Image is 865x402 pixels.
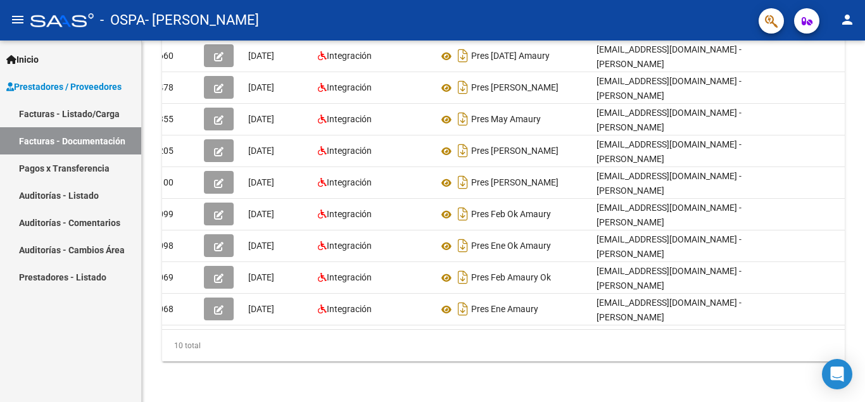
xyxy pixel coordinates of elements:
[455,236,471,256] i: Descargar documento
[248,146,274,156] span: [DATE]
[471,146,559,156] span: Pres [PERSON_NAME]
[471,115,541,125] span: Pres May Amaury
[455,172,471,192] i: Descargar documento
[248,114,274,124] span: [DATE]
[327,272,372,282] span: Integración
[597,76,742,101] span: [EMAIL_ADDRESS][DOMAIN_NAME] - [PERSON_NAME]
[248,272,274,282] span: [DATE]
[597,266,742,291] span: [EMAIL_ADDRESS][DOMAIN_NAME] - [PERSON_NAME]
[248,304,274,314] span: [DATE]
[153,114,174,124] span: 6355
[597,298,742,322] span: [EMAIL_ADDRESS][DOMAIN_NAME] - [PERSON_NAME]
[597,234,742,259] span: [EMAIL_ADDRESS][DOMAIN_NAME] - [PERSON_NAME]
[455,77,471,97] i: Descargar documento
[153,304,174,314] span: 6068
[471,210,551,220] span: Pres Feb Ok Amaury
[327,82,372,92] span: Integración
[6,53,39,66] span: Inicio
[455,299,471,319] i: Descargar documento
[822,359,852,389] div: Open Intercom Messenger
[455,204,471,224] i: Descargar documento
[471,241,551,251] span: Pres Ene Ok Amaury
[10,12,25,27] mat-icon: menu
[471,83,559,93] span: Pres [PERSON_NAME]
[471,273,551,283] span: Pres Feb Amaury Ok
[153,241,174,251] span: 6098
[327,51,372,61] span: Integración
[471,305,538,315] span: Pres Ene Amaury
[153,272,174,282] span: 6069
[455,267,471,287] i: Descargar documento
[840,12,855,27] mat-icon: person
[455,141,471,161] i: Descargar documento
[248,82,274,92] span: [DATE]
[597,139,742,164] span: [EMAIL_ADDRESS][DOMAIN_NAME] - [PERSON_NAME]
[327,209,372,219] span: Integración
[327,146,372,156] span: Integración
[153,82,174,92] span: 6478
[597,44,742,69] span: [EMAIL_ADDRESS][DOMAIN_NAME] - [PERSON_NAME]
[162,330,845,361] div: 10 total
[248,209,274,219] span: [DATE]
[145,6,259,34] span: - [PERSON_NAME]
[471,51,550,61] span: Pres [DATE] Amaury
[327,114,372,124] span: Integración
[455,109,471,129] i: Descargar documento
[248,241,274,251] span: [DATE]
[455,46,471,66] i: Descargar documento
[153,146,174,156] span: 6205
[153,209,174,219] span: 6099
[471,178,559,188] span: Pres [PERSON_NAME]
[100,6,145,34] span: - OSPA
[6,80,122,94] span: Prestadores / Proveedores
[597,203,742,227] span: [EMAIL_ADDRESS][DOMAIN_NAME] - [PERSON_NAME]
[248,177,274,187] span: [DATE]
[327,241,372,251] span: Integración
[597,171,742,196] span: [EMAIL_ADDRESS][DOMAIN_NAME] - [PERSON_NAME]
[327,304,372,314] span: Integración
[327,177,372,187] span: Integración
[597,108,742,132] span: [EMAIL_ADDRESS][DOMAIN_NAME] - [PERSON_NAME]
[153,51,174,61] span: 6660
[248,51,274,61] span: [DATE]
[153,177,174,187] span: 6100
